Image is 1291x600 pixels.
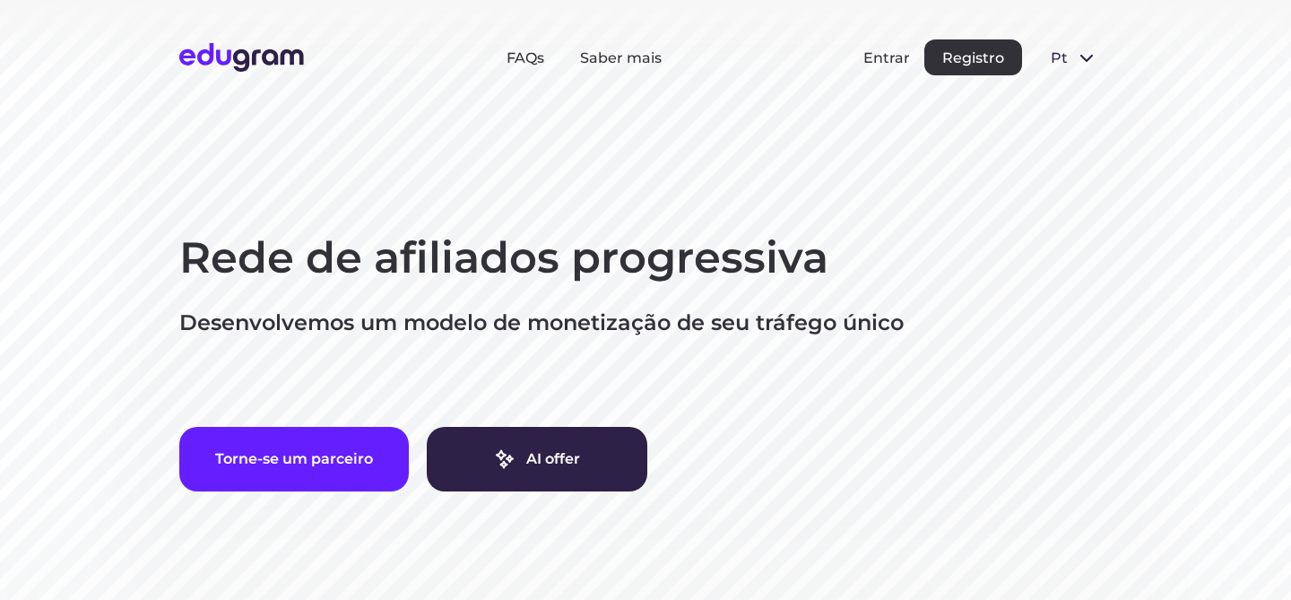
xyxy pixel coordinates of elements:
[924,39,1022,75] button: Registro
[580,49,662,66] a: Saber mais
[507,49,544,66] a: FAQs
[1036,39,1112,75] button: pt
[1051,49,1069,66] span: pt
[427,427,647,491] a: AI offer
[179,43,304,72] img: Edugram Logo
[179,309,1112,337] p: Desenvolvemos um modelo de monetização de seu tráfego único
[863,49,910,66] button: Entrar
[179,427,409,491] button: Torne-se um parceiro
[179,230,1112,287] h1: Rede de afiliados progressiva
